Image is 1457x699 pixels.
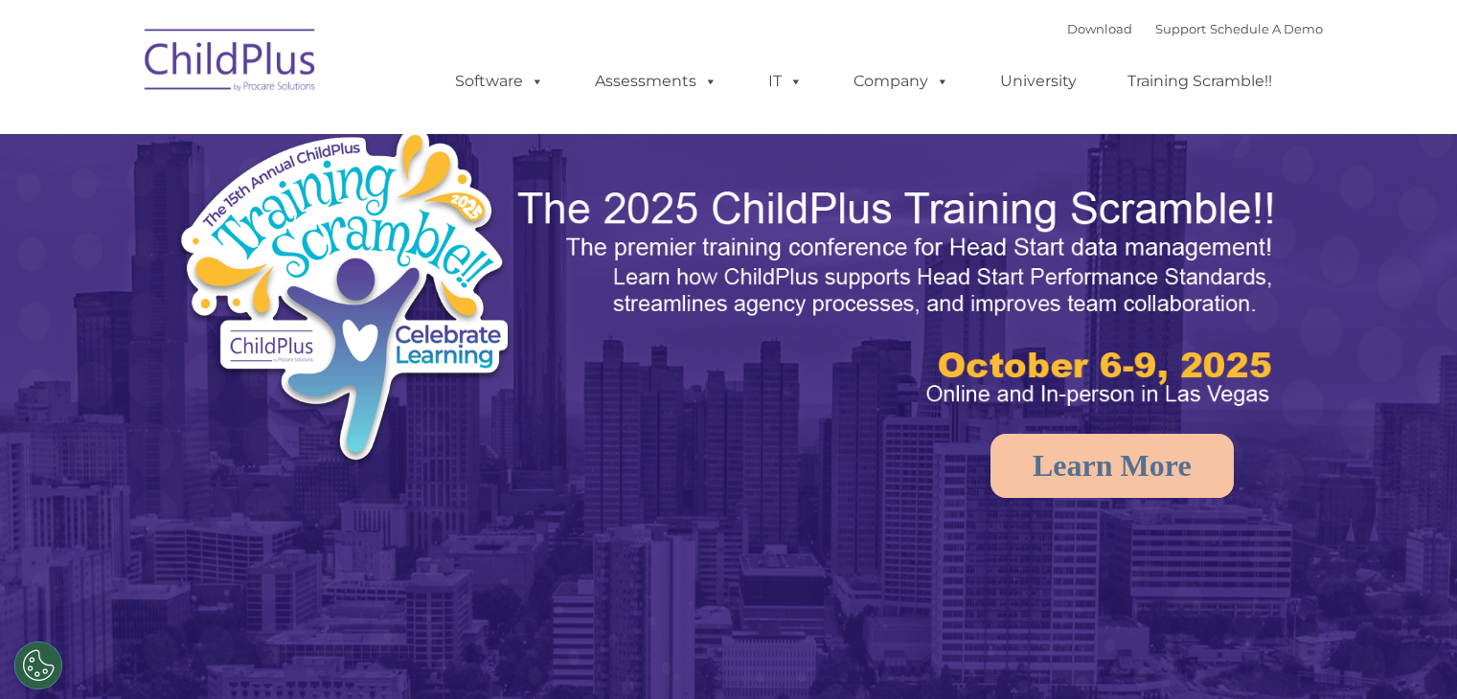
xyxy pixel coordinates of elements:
a: Training Scramble!! [1108,62,1291,101]
a: IT [749,62,822,101]
a: Learn More [990,434,1234,498]
a: Schedule A Demo [1210,21,1323,36]
a: Download [1067,21,1132,36]
a: Assessments [576,62,737,101]
button: Cookies Settings [14,642,62,689]
img: ChildPlus by Procare Solutions [135,15,327,111]
a: Support [1155,21,1206,36]
font: | [1067,21,1323,36]
a: Company [834,62,968,101]
a: University [981,62,1096,101]
a: Software [436,62,563,101]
